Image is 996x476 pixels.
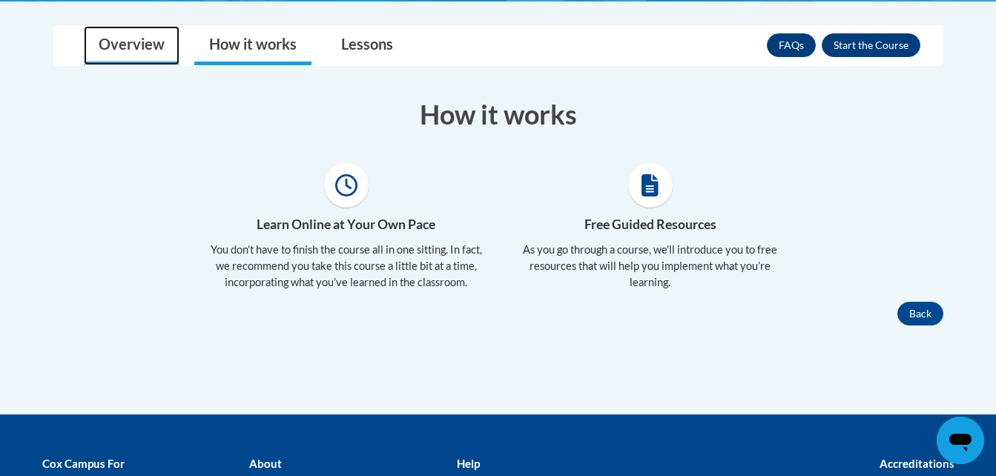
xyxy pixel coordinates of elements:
p: As you go through a course, we’ll introduce you to free resources that will help you implement wh... [509,242,791,291]
b: Accreditations [880,457,954,470]
p: You don’t have to finish the course all in one sitting. In fact, we recommend you take this cours... [205,242,487,291]
iframe: Button to launch messaging window [937,417,984,464]
button: Back [897,302,943,325]
h3: How it works [53,96,943,133]
b: Cox Campus For [42,457,125,470]
a: Lessons [326,26,408,65]
h4: Learn Online at Your Own Pace [205,215,487,234]
h4: Free Guided Resources [509,215,791,234]
a: How it works [194,26,311,65]
a: Overview [84,26,179,65]
b: About [249,457,282,470]
button: Enroll [822,33,920,57]
a: FAQs [767,33,816,57]
b: Help [457,457,480,470]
